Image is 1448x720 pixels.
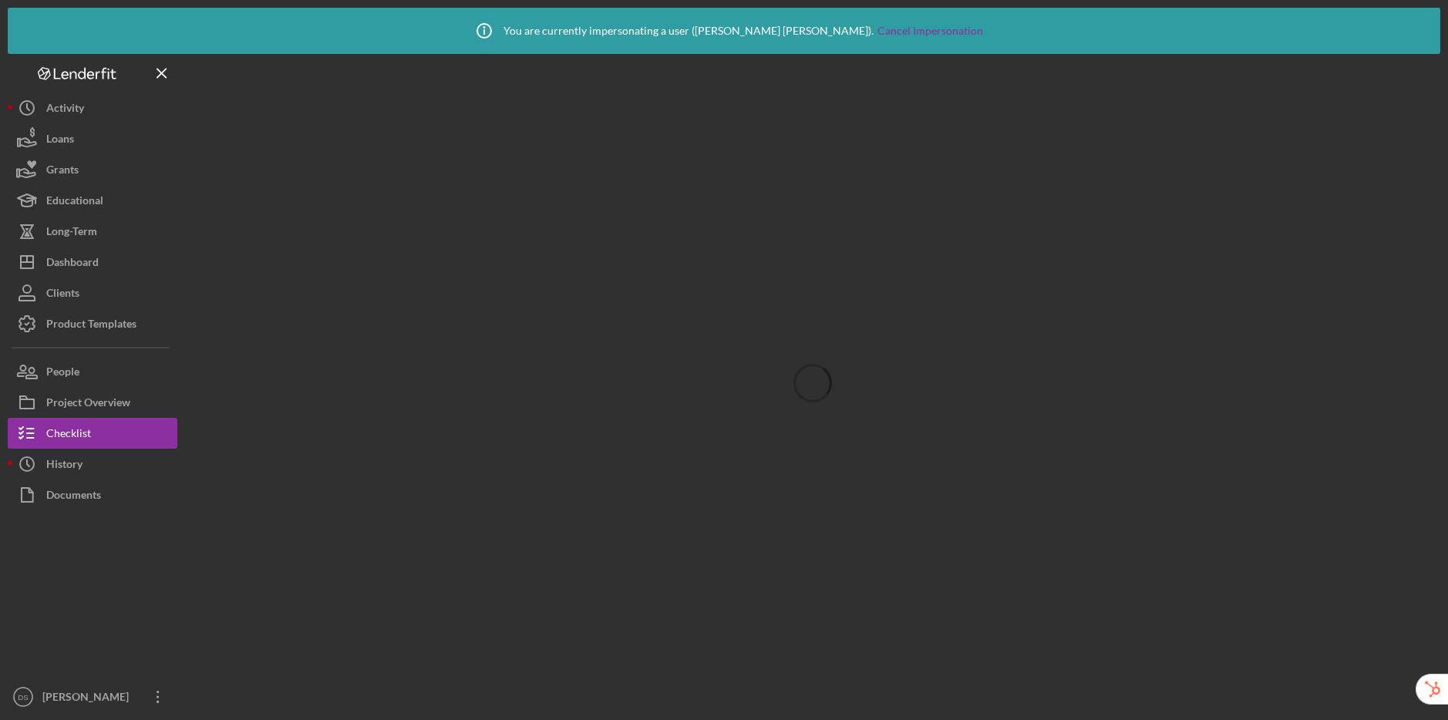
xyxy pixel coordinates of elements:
button: Clients [8,278,177,308]
div: Loans [46,123,74,158]
div: Documents [46,479,101,514]
div: History [46,449,83,483]
button: Dashboard [8,247,177,278]
div: Checklist [46,418,91,453]
button: Product Templates [8,308,177,339]
button: Long-Term [8,216,177,247]
button: People [8,356,177,387]
button: Loans [8,123,177,154]
div: Grants [46,154,79,189]
div: Product Templates [46,308,136,343]
div: Dashboard [46,247,99,281]
button: Documents [8,479,177,510]
div: You are currently impersonating a user ( [PERSON_NAME] [PERSON_NAME] ). [465,12,983,50]
button: Educational [8,185,177,216]
div: People [46,356,79,391]
button: Project Overview [8,387,177,418]
div: Project Overview [46,387,130,422]
button: Grants [8,154,177,185]
div: Educational [46,185,103,220]
div: Long-Term [46,216,97,251]
a: Cancel Impersonation [877,25,983,37]
text: DS [18,693,28,701]
button: DS[PERSON_NAME] [8,681,177,712]
div: [PERSON_NAME] [39,681,139,716]
button: Activity [8,93,177,123]
div: Clients [46,278,79,312]
button: History [8,449,177,479]
div: Activity [46,93,84,127]
button: Checklist [8,418,177,449]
